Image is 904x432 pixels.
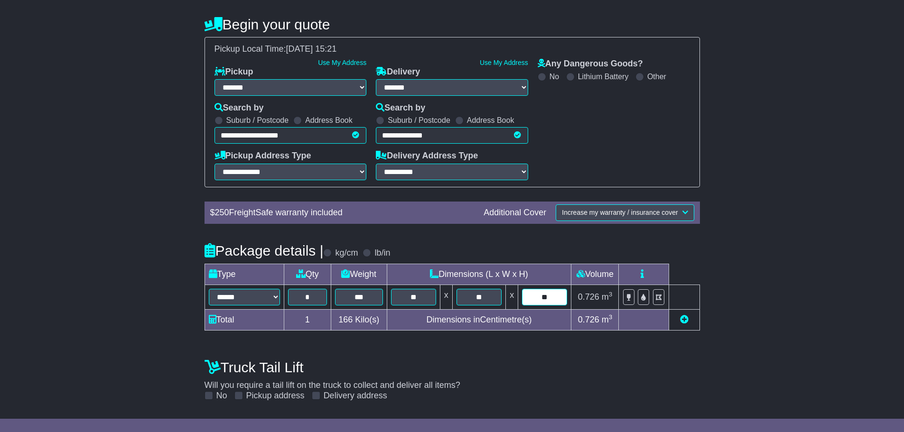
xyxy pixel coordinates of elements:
[374,248,390,258] label: lb/in
[331,309,387,330] td: Kilo(s)
[246,391,305,401] label: Pickup address
[556,204,694,221] button: Increase my warranty / insurance cover
[387,264,571,285] td: Dimensions (L x W x H)
[538,59,643,69] label: Any Dangerous Goods?
[205,243,324,258] h4: Package details |
[205,264,284,285] td: Type
[387,309,571,330] td: Dimensions in Centimetre(s)
[205,359,700,375] h4: Truck Tail Lift
[376,67,420,77] label: Delivery
[578,72,629,81] label: Lithium Battery
[647,72,666,81] label: Other
[602,292,613,302] span: m
[376,151,478,161] label: Delivery Address Type
[479,208,551,218] div: Additional Cover
[284,309,331,330] td: 1
[331,264,387,285] td: Weight
[609,291,613,298] sup: 3
[324,391,387,401] label: Delivery address
[210,44,695,55] div: Pickup Local Time:
[440,285,452,309] td: x
[286,44,337,54] span: [DATE] 15:21
[215,208,229,217] span: 250
[205,17,700,32] h4: Begin your quote
[214,103,264,113] label: Search by
[562,209,678,216] span: Increase my warranty / insurance cover
[335,248,358,258] label: kg/cm
[284,264,331,285] td: Qty
[467,116,514,125] label: Address Book
[571,264,619,285] td: Volume
[578,315,599,324] span: 0.726
[376,103,425,113] label: Search by
[216,391,227,401] label: No
[609,313,613,321] sup: 3
[388,116,450,125] label: Suburb / Postcode
[214,67,253,77] label: Pickup
[205,208,479,218] div: $ FreightSafe warranty included
[602,315,613,324] span: m
[305,116,353,125] label: Address Book
[214,151,311,161] label: Pickup Address Type
[480,59,528,66] a: Use My Address
[578,292,599,302] span: 0.726
[550,72,559,81] label: No
[680,315,689,324] a: Add new item
[506,285,518,309] td: x
[226,116,289,125] label: Suburb / Postcode
[200,355,705,401] div: Will you require a tail lift on the truck to collect and deliver all items?
[205,309,284,330] td: Total
[338,315,353,324] span: 166
[318,59,366,66] a: Use My Address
